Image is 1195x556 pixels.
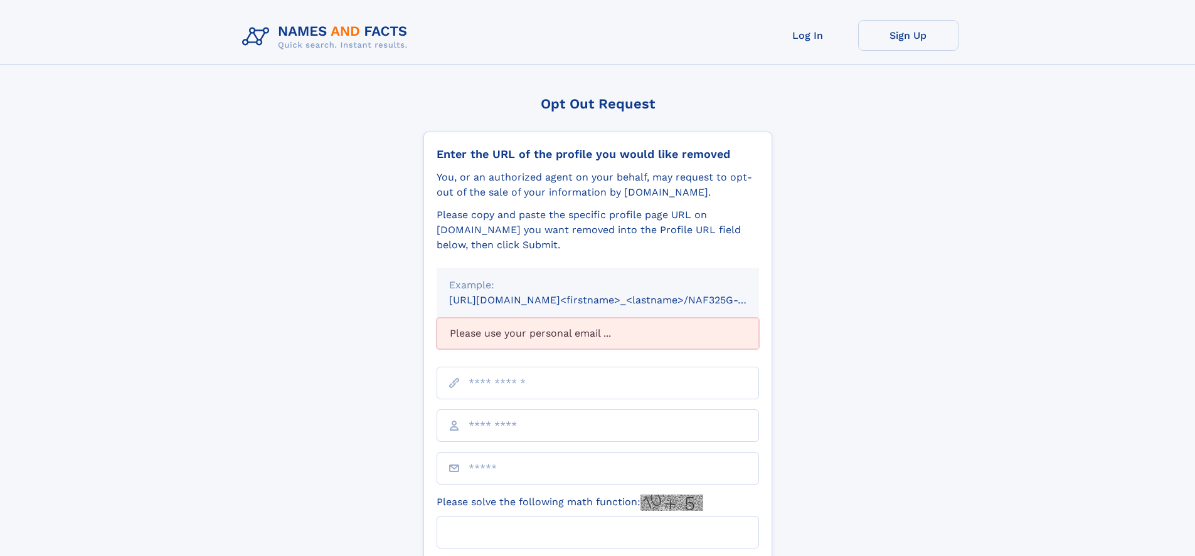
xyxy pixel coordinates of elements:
label: Please solve the following math function: [437,495,703,511]
div: Please use your personal email ... [437,318,759,349]
div: Enter the URL of the profile you would like removed [437,147,759,161]
a: Sign Up [858,20,959,51]
div: You, or an authorized agent on your behalf, may request to opt-out of the sale of your informatio... [437,170,759,200]
img: Logo Names and Facts [237,20,418,54]
div: Please copy and paste the specific profile page URL on [DOMAIN_NAME] you want removed into the Pr... [437,207,759,253]
div: Example: [449,278,746,293]
a: Log In [758,20,858,51]
small: [URL][DOMAIN_NAME]<firstname>_<lastname>/NAF325G-xxxxxxxx [449,294,783,306]
div: Opt Out Request [423,96,772,112]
